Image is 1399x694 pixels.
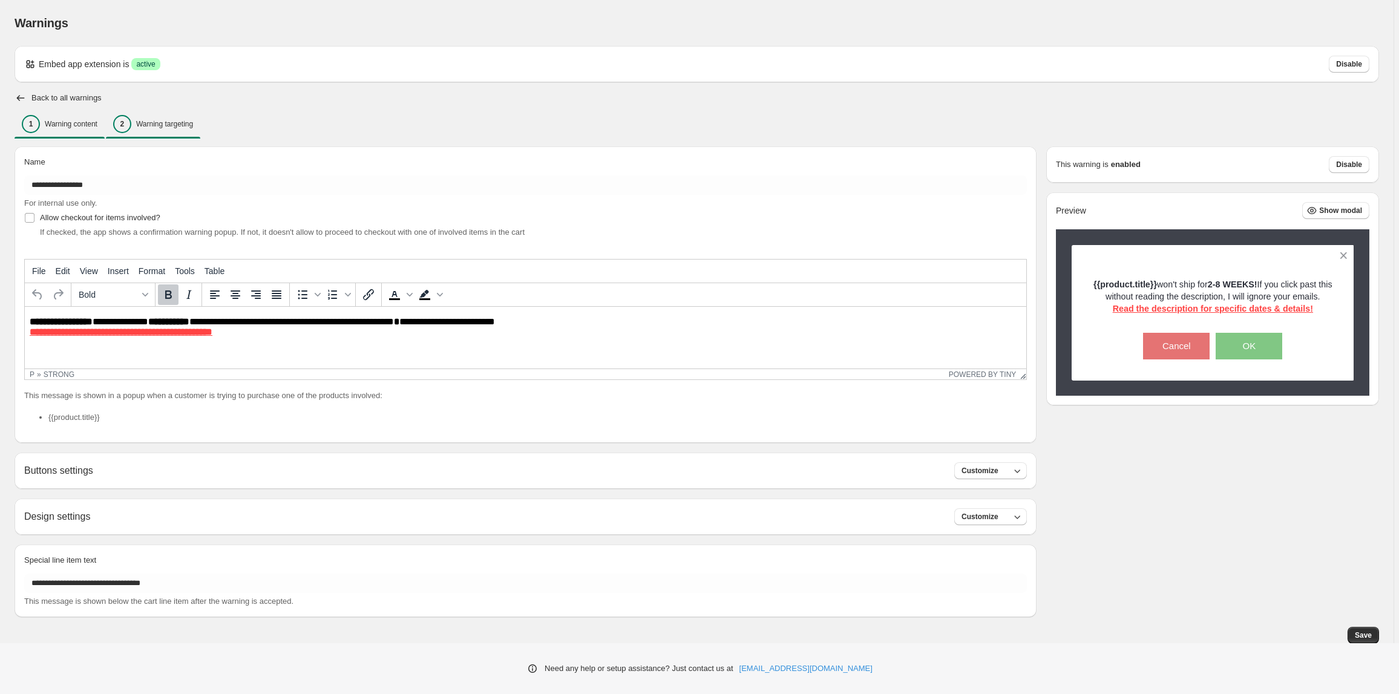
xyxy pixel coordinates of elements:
h2: Back to all warnings [31,93,102,103]
button: Insert/edit link [358,284,379,305]
a: Powered by Tiny [949,370,1017,379]
h2: Buttons settings [24,465,93,476]
h2: Design settings [24,511,90,522]
div: 2 [113,115,131,133]
p: This warning is [1056,159,1109,171]
p: Embed app extension is [39,58,129,70]
span: Edit [56,266,70,276]
div: Numbered list [323,284,353,305]
button: Customize [954,462,1027,479]
span: View [80,266,98,276]
span: Tools [175,266,195,276]
span: Bold [79,290,138,300]
span: Table [205,266,224,276]
h2: Preview [1056,206,1086,216]
button: Undo [27,284,48,305]
button: 1Warning content [15,111,105,137]
button: Align left [205,284,225,305]
div: Background color [414,284,445,305]
div: p [30,370,34,379]
span: File [32,266,46,276]
span: Show modal [1319,206,1362,215]
div: 1 [22,115,40,133]
button: OK [1216,333,1282,359]
button: Align right [246,284,266,305]
span: This message is shown below the cart line item after the warning is accepted. [24,597,293,606]
span: Read the description for specific dates & details! [1113,304,1313,313]
a: [EMAIL_ADDRESS][DOMAIN_NAME] [739,663,873,675]
button: Disable [1329,156,1369,173]
button: Disable [1329,56,1369,73]
span: Save [1355,630,1372,640]
span: Name [24,157,45,166]
p: This message is shown in a popup when a customer is trying to purchase one of the products involved: [24,390,1027,402]
span: Warnings [15,16,68,30]
p: Warning targeting [136,119,193,129]
div: Resize [1016,369,1026,379]
button: Show modal [1302,202,1369,219]
span: Format [139,266,165,276]
span: Disable [1336,160,1362,169]
span: Allow checkout for items involved? [40,213,160,222]
button: Formats [74,284,152,305]
iframe: Rich Text Area [25,307,1026,368]
strong: 2-8 WEEKS! [1208,280,1257,289]
div: Text color [384,284,414,305]
button: Italic [179,284,199,305]
button: 2Warning targeting [106,111,200,137]
span: Disable [1336,59,1362,69]
button: Bold [158,284,179,305]
button: Customize [954,508,1027,525]
div: Bullet list [292,284,323,305]
button: Cancel [1143,333,1210,359]
p: won't ship for If you click past this without reading the description, I will ignore your emails. [1093,278,1333,315]
span: Customize [962,512,998,522]
button: Justify [266,284,287,305]
span: If checked, the app shows a confirmation warning popup. If not, it doesn't allow to proceed to ch... [40,228,525,237]
p: Warning content [45,119,97,129]
strong: {{product.title}} [1093,280,1157,289]
span: active [136,59,155,69]
span: For internal use only. [24,198,97,208]
li: {{product.title}} [48,411,1027,424]
span: Special line item text [24,555,96,565]
span: Customize [962,466,998,476]
span: Insert [108,266,129,276]
div: strong [44,370,74,379]
button: Save [1348,627,1379,644]
button: Redo [48,284,68,305]
div: » [37,370,41,379]
strong: enabled [1111,159,1141,171]
button: Align center [225,284,246,305]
